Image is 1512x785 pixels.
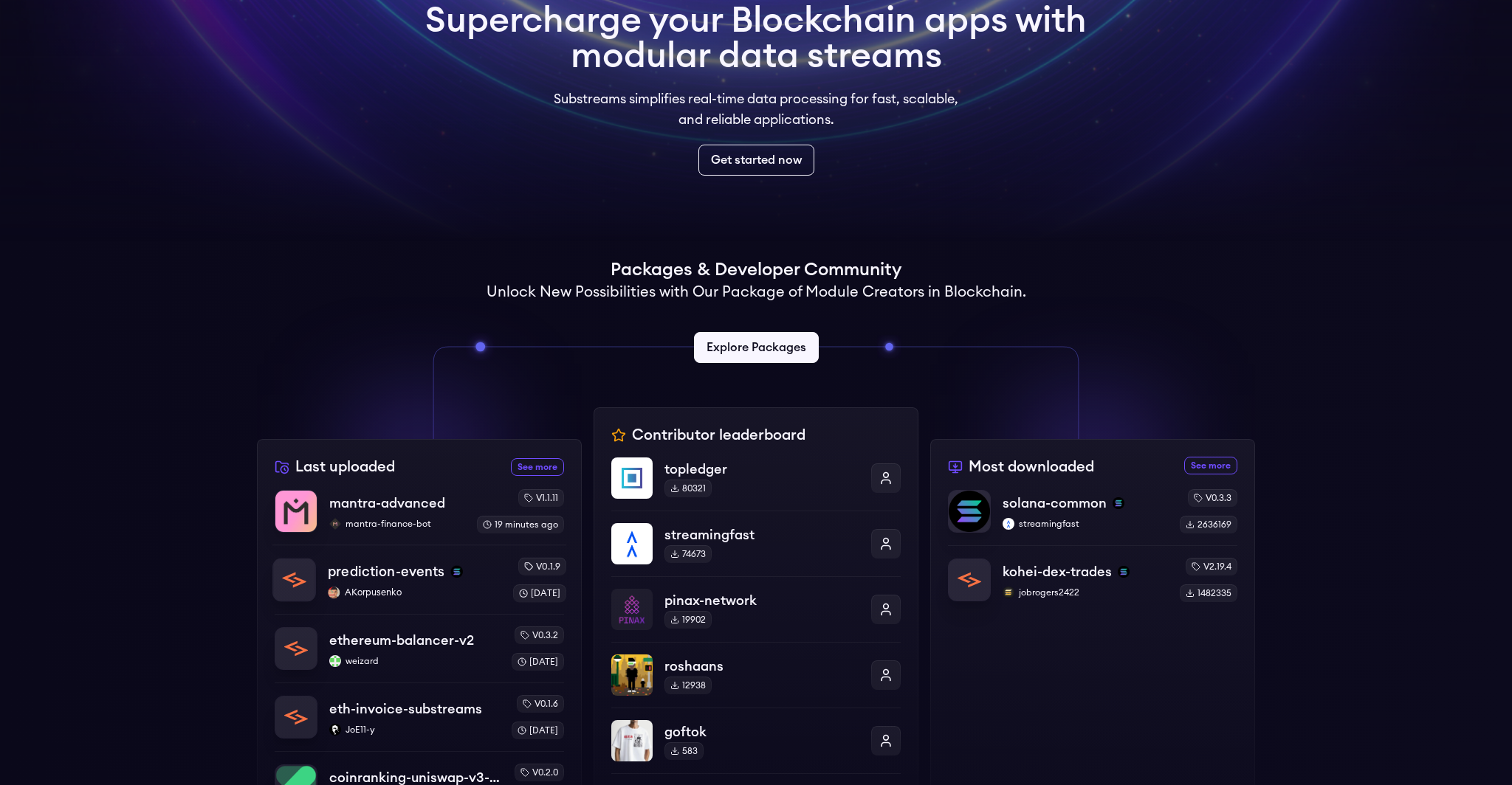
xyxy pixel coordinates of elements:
[698,145,814,176] a: Get started now
[664,480,712,497] div: 80321
[272,544,566,614] a: prediction-eventsprediction-eventssolanaAKorpusenkoAKorpusenkov0.1.9[DATE]
[664,525,859,545] p: streamingfast
[1188,489,1237,507] div: v0.3.3
[1003,587,1168,598] p: jobrogers2422
[1003,493,1107,513] p: solana-common
[611,720,653,761] img: goftok
[329,724,500,736] p: JoE11-y
[517,695,564,713] div: v0.1.6
[275,491,317,532] img: mantra-advanced
[328,587,340,598] img: AKorpusenko
[329,518,465,530] p: mantra-finance-bot
[1003,518,1014,530] img: streamingfast
[329,518,341,530] img: mantra-finance-bot
[1180,584,1237,602] div: 1482335
[543,89,969,130] p: Substreams simplifies real-time data processing for fast, scalable, and reliable applications.
[329,655,341,667] img: weizard
[611,708,901,773] a: goftokgoftok583
[949,491,990,532] img: solana-common
[611,457,653,499] img: topledger
[477,516,564,533] div: 19 minutes ago
[515,764,564,781] div: v0.2.0
[611,511,901,576] a: streamingfaststreamingfast74673
[512,722,564,739] div: [DATE]
[328,561,444,582] p: prediction-events
[425,3,1087,74] h1: Supercharge your Blockchain apps with modular data streams
[273,559,315,601] img: prediction-events
[611,258,901,282] h1: Packages & Developer Community
[275,682,564,751] a: eth-invoice-substreamseth-invoice-substreamsJoE11-yJoE11-yv0.1.6[DATE]
[1003,587,1014,598] img: jobrogers2422
[611,523,653,564] img: streamingfast
[1118,566,1130,578] img: solana
[518,558,566,575] div: v0.1.9
[664,459,859,480] p: topledger
[664,545,712,563] div: 74673
[329,724,341,736] img: JoE11-y
[611,576,901,642] a: pinax-networkpinax-network19902
[275,489,564,545] a: mantra-advancedmantra-advancedmantra-finance-botmantra-finance-botv1.1.1119 minutes ago
[949,559,990,601] img: kohei-dex-trades
[511,458,564,476] a: See more recently uploaded packages
[487,282,1026,302] h2: Unlock New Possibilities with Our Package of Module Creators in Blockchain.
[664,590,859,611] p: pinax-network
[451,566,463,578] img: solana
[664,722,859,742] p: goftok
[664,742,704,760] div: 583
[948,489,1237,545] a: solana-commonsolana-commonsolanastreamingfaststreamingfastv0.3.32636169
[664,656,859,677] p: roshaans
[694,332,819,363] a: Explore Packages
[664,677,712,694] div: 12938
[1184,457,1237,474] a: See more most downloaded packages
[512,653,564,671] div: [DATE]
[1003,518,1168,530] p: streamingfast
[948,545,1237,602] a: kohei-dex-tradeskohei-dex-tradessolanajobrogers2422jobrogers2422v2.19.41482335
[329,699,482,719] p: eth-invoice-substreams
[513,584,566,602] div: [DATE]
[1186,558,1237,575] div: v2.19.4
[664,611,712,629] div: 19902
[515,626,564,644] div: v0.3.2
[1180,516,1237,533] div: 2636169
[275,628,317,669] img: ethereum-balancer-v2
[1113,497,1124,509] img: solana
[328,587,501,598] p: AKorpusenko
[1003,561,1112,582] p: kohei-dex-trades
[275,696,317,738] img: eth-invoice-substreams
[611,589,653,630] img: pinax-network
[611,642,901,708] a: roshaansroshaans12938
[329,493,445,513] p: mantra-advanced
[611,654,653,696] img: roshaans
[275,614,564,682] a: ethereum-balancer-v2ethereum-balancer-v2weizardweizardv0.3.2[DATE]
[611,457,901,511] a: topledgertopledger80321
[329,655,500,667] p: weizard
[518,489,564,507] div: v1.1.11
[329,630,474,651] p: ethereum-balancer-v2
